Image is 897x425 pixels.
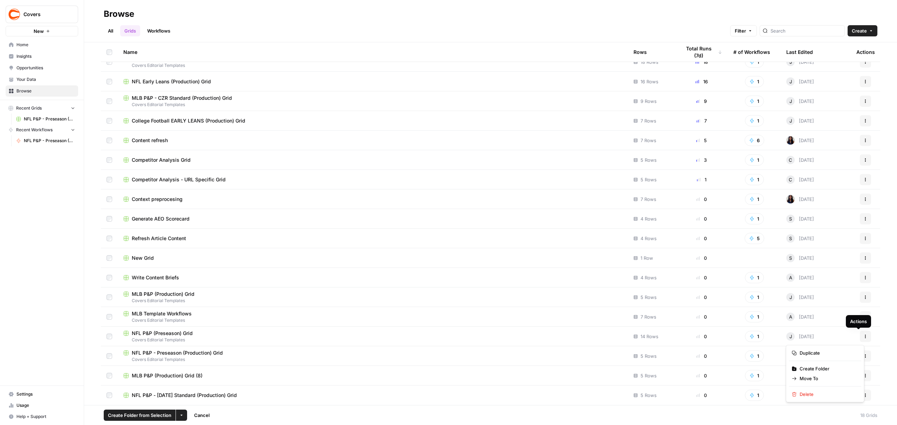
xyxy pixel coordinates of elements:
span: 4 Rows [641,274,657,281]
button: Cancel [190,410,214,421]
button: 1 [745,311,764,322]
div: [DATE] [786,195,814,203]
div: 0 [681,313,722,320]
span: S [789,235,792,242]
button: Recent Grids [6,103,78,113]
span: MLB P&P (Production) Grid (8) [132,372,203,379]
button: 1 [745,96,764,107]
button: 1 [745,76,764,87]
div: [DATE] [786,215,814,223]
div: [DATE] [786,273,814,282]
a: Your Data [6,74,78,85]
span: NFL Early Leans (Production) Grid [132,78,211,85]
button: 1 [745,174,764,185]
span: Covers [23,11,66,18]
div: 3 [681,156,722,163]
span: Context preprocesing [132,196,183,203]
span: College Football EARLY LEANS (Production) Grid [132,117,245,124]
div: 0 [681,215,722,222]
span: 5 Rows [641,176,657,183]
span: Generate AEO Scorecard [132,215,190,222]
span: MLB P&P (Production) Grid [132,291,194,298]
button: 6 [745,135,764,146]
span: Move To [800,375,856,382]
a: Context preprocesing [123,196,622,203]
div: 0 [681,333,722,340]
span: Delete [800,391,856,398]
button: 1 [745,115,764,126]
span: Content refresh [132,137,168,144]
span: Create [852,27,867,34]
a: College Football EARLY LEANS (Production) Grid [123,117,622,124]
button: 1 [745,370,764,381]
img: rox323kbkgutb4wcij4krxobkpon [786,136,795,145]
span: Your Data [16,76,75,83]
span: 5 Rows [641,294,657,301]
a: Home [6,39,78,50]
span: Covers Editorial Templates [123,337,622,343]
button: 1 [745,272,764,283]
span: New [34,28,44,35]
span: J [789,333,792,340]
div: [DATE] [786,234,814,243]
span: Opportunities [16,65,75,71]
button: 1 [745,213,764,224]
a: MLB Template WorkflowsCovers Editorial Templates [123,310,622,323]
a: NFL P&P - [DATE] Standard (Production) Grid [123,392,622,399]
button: Recent Workflows [6,125,78,135]
span: Create Folder [800,365,856,372]
span: Competitor Analysis - URL Specific Grid [132,176,226,183]
div: 0 [681,255,722,262]
a: Competitor Analysis Grid [123,156,622,163]
input: Search [771,27,842,34]
span: Cancel [194,412,210,419]
span: NFL P&P (Preseason) Grid [132,330,193,337]
div: Browse [104,8,134,20]
span: Usage [16,402,75,409]
div: [DATE] [786,254,814,262]
span: 5 Rows [641,353,657,360]
span: J [789,117,792,124]
span: Competitor Analysis Grid [132,156,191,163]
span: Create Folder from Selection [108,412,171,419]
div: 9 [681,98,722,105]
a: NFL P&P - Preseason (Production) GridCovers Editorial Templates [123,349,622,363]
span: Covers Editorial Templates [123,62,622,69]
span: Filter [735,27,746,34]
span: Help + Support [16,413,75,420]
span: 1 Row [641,255,653,262]
div: Name [123,42,622,62]
span: Covers Editorial Templates [123,356,622,363]
span: J [789,294,792,301]
span: 7 Rows [641,313,656,320]
div: [DATE] [786,332,814,341]
button: 1 [745,331,764,342]
span: Covers Editorial Templates [123,298,622,304]
span: 16 Rows [641,78,658,85]
div: [DATE] [786,97,814,105]
span: Covers Editorial Templates [123,102,622,108]
a: Competitor Analysis - URL Specific Grid [123,176,622,183]
a: Workflows [143,25,174,36]
span: Insights [16,53,75,60]
a: NFL P&P - Preseason (Production) [13,135,78,146]
a: Write Content Briefs [123,274,622,281]
a: Grids [120,25,140,36]
span: MLB Template Workflows [132,310,192,317]
span: 4 Rows [641,215,657,222]
a: NFL P&P - Preseason (Production) Grid [13,113,78,125]
span: 5 Rows [641,156,657,163]
div: 0 [681,274,722,281]
div: [DATE] [786,293,814,301]
span: NFL P&P - Preseason (Production) Grid [24,116,75,122]
button: 1 [745,154,764,166]
button: 5 [745,233,764,244]
div: 0 [681,196,722,203]
div: [DATE] [786,313,814,321]
button: Create Folder from Selection [104,410,176,421]
a: NFL Early Leans (Production) Grid [123,78,622,85]
span: Duplicate [800,349,856,356]
div: 0 [681,372,722,379]
button: 1 [745,350,764,362]
div: [DATE] [786,136,814,145]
